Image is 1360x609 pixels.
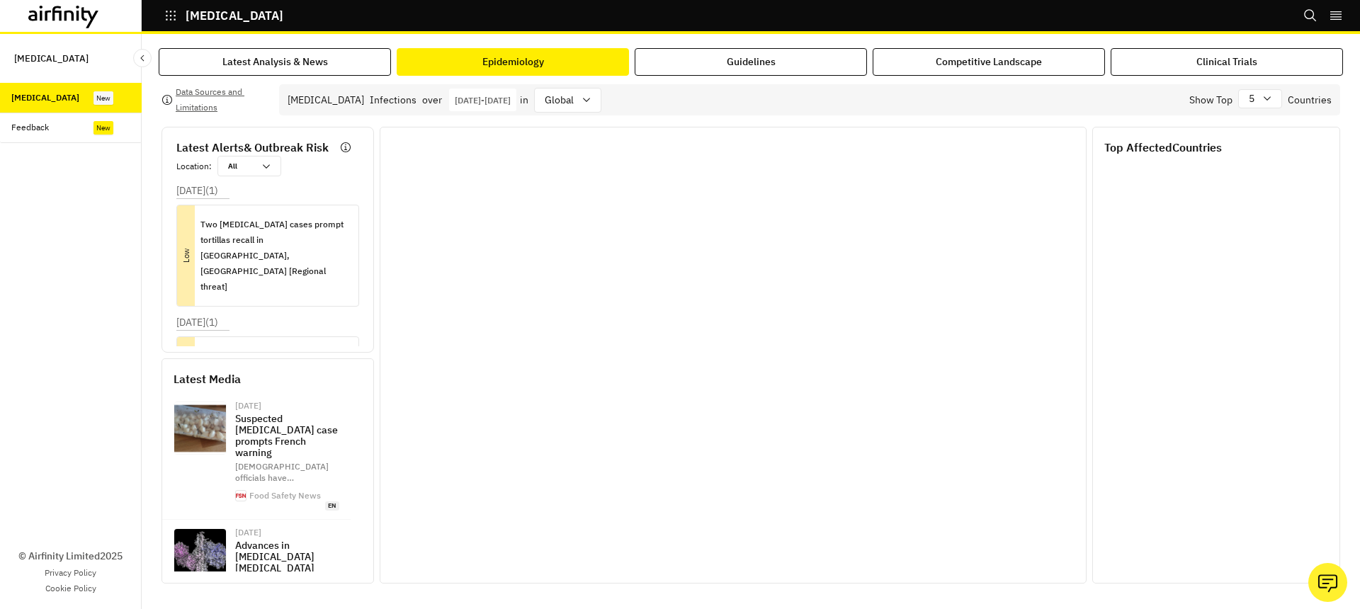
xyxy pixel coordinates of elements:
[133,49,152,67] button: Close Sidebar
[1196,55,1257,69] div: Clinical Trials
[174,402,226,454] img: garlic-france-botulism-sept-25.png
[235,402,339,410] div: [DATE]
[164,4,283,28] button: [MEDICAL_DATA]
[176,139,329,156] p: Latest Alerts & Outbreak Risk
[325,501,339,511] span: en
[370,93,416,108] p: Infections
[520,93,528,108] p: in
[11,91,79,104] div: [MEDICAL_DATA]
[1249,91,1254,106] p: 5
[936,55,1042,69] div: Competitive Landscape
[136,247,237,265] p: Low
[249,491,321,500] div: Food Safety News
[222,55,328,69] div: Latest Analysis & News
[235,461,329,484] span: [DEMOGRAPHIC_DATA] officials have …
[45,567,96,579] a: Privacy Policy
[235,528,339,537] div: [DATE]
[235,540,339,585] p: Advances in [MEDICAL_DATA] [MEDICAL_DATA] Detection
[11,121,49,134] div: Feedback
[200,217,347,295] p: Two [MEDICAL_DATA] cases prompt tortillas recall in [GEOGRAPHIC_DATA], [GEOGRAPHIC_DATA] [Regiona...
[1104,139,1328,156] p: Top Affected Countries
[18,549,123,564] p: © Airfinity Limited 2025
[235,413,339,458] p: Suspected [MEDICAL_DATA] case prompts French warning
[93,121,113,135] div: New
[45,582,96,595] a: Cookie Policy
[176,84,268,115] p: Data Sources and Limitations
[161,89,268,111] button: Data Sources and Limitations
[455,95,511,106] p: [DATE] - [DATE]
[176,183,218,198] p: [DATE] ( 1 )
[1303,4,1317,28] button: Search
[1288,93,1332,108] p: Countries
[1308,563,1347,602] button: Ask our analysts
[1189,93,1232,108] p: Show Top
[162,393,351,520] a: [DATE]Suspected [MEDICAL_DATA] case prompts French warning[DEMOGRAPHIC_DATA] officials have…Food ...
[288,93,364,108] div: [MEDICAL_DATA]
[174,370,362,387] p: Latest Media
[186,9,283,22] p: [MEDICAL_DATA]
[482,55,544,69] div: Epidemiology
[174,529,226,581] img: botulinum-neurotoxin-federal-select-agent.jpg
[176,160,212,173] p: Location :
[14,45,89,72] p: [MEDICAL_DATA]
[93,91,113,105] div: New
[236,491,246,501] img: cropped-siteicon-270x270.png
[727,55,776,69] div: Guidelines
[176,315,218,330] p: [DATE] ( 1 )
[449,89,516,111] button: Interact with the calendar and add the check-in date for your trip.
[422,93,442,108] p: over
